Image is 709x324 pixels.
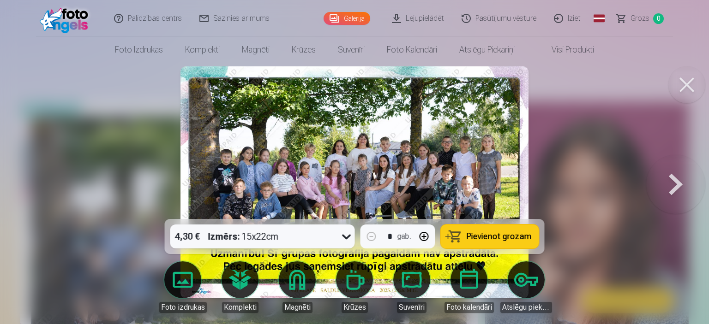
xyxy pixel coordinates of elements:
div: 4,30 € [170,224,204,248]
a: Foto izdrukas [157,261,209,313]
a: Magnēti [271,261,323,313]
a: Magnēti [231,37,281,63]
div: Foto kalendāri [445,302,494,313]
a: Galerija [324,12,370,25]
div: gab. [397,231,411,242]
div: Atslēgu piekariņi [500,302,552,313]
img: /fa1 [40,4,93,33]
span: 0 [653,13,664,24]
a: Krūzes [329,261,380,313]
div: 15x22cm [208,224,279,248]
a: Visi produkti [526,37,605,63]
a: Suvenīri [386,261,438,313]
div: Magnēti [282,302,312,313]
a: Krūzes [281,37,327,63]
a: Komplekti [214,261,266,313]
a: Komplekti [174,37,231,63]
a: Foto kalendāri [443,261,495,313]
div: Foto izdrukas [159,302,207,313]
div: Komplekti [222,302,258,313]
div: Suvenīri [397,302,427,313]
button: Pievienot grozam [441,224,539,248]
span: Grozs [631,13,649,24]
a: Foto izdrukas [104,37,174,63]
a: Foto kalendāri [376,37,448,63]
a: Atslēgu piekariņi [448,37,526,63]
div: Krūzes [342,302,368,313]
span: Pievienot grozam [467,232,532,241]
strong: Izmērs : [208,230,240,243]
a: Atslēgu piekariņi [500,261,552,313]
a: Suvenīri [327,37,376,63]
